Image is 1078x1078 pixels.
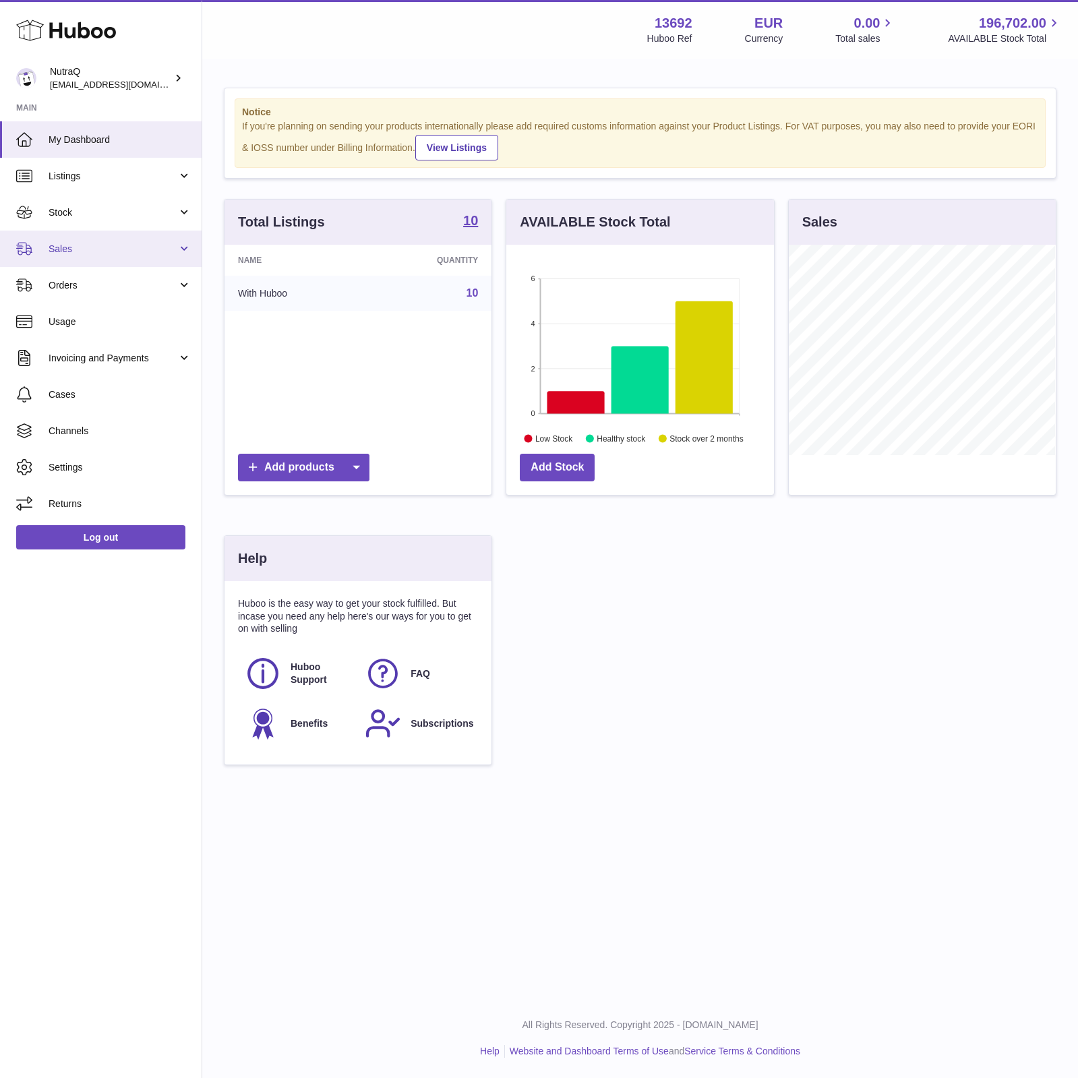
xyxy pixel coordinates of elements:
h3: AVAILABLE Stock Total [520,213,670,231]
a: 10 [463,214,478,230]
a: FAQ [365,655,471,692]
a: Service Terms & Conditions [684,1046,800,1056]
span: Invoicing and Payments [49,352,177,365]
span: Returns [49,498,191,510]
li: and [505,1045,800,1058]
div: NutraQ [50,65,171,91]
a: Add products [238,454,369,481]
span: 0.00 [854,14,880,32]
span: Subscriptions [411,717,473,730]
span: Cases [49,388,191,401]
th: Name [224,245,365,276]
a: Website and Dashboard Terms of Use [510,1046,669,1056]
h3: Sales [802,213,837,231]
a: 10 [467,287,479,299]
div: If you're planning on sending your products internationally please add required customs informati... [242,120,1038,160]
a: 196,702.00 AVAILABLE Stock Total [948,14,1062,45]
a: Add Stock [520,454,595,481]
text: Healthy stock [597,433,647,443]
a: Log out [16,525,185,549]
span: Huboo Support [291,661,350,686]
span: Channels [49,425,191,438]
text: 2 [531,364,535,372]
span: Benefits [291,717,328,730]
text: Low Stock [535,433,573,443]
text: 0 [531,409,535,417]
th: Quantity [365,245,491,276]
text: 6 [531,274,535,282]
strong: Notice [242,106,1038,119]
td: With Huboo [224,276,365,311]
text: Stock over 2 months [670,433,744,443]
a: Huboo Support [245,655,351,692]
span: Sales [49,243,177,256]
h3: Help [238,549,267,568]
a: View Listings [415,135,498,160]
strong: EUR [754,14,783,32]
img: log@nutraq.com [16,68,36,88]
span: My Dashboard [49,133,191,146]
span: Orders [49,279,177,292]
a: 0.00 Total sales [835,14,895,45]
span: AVAILABLE Stock Total [948,32,1062,45]
span: Stock [49,206,177,219]
span: FAQ [411,667,430,680]
a: Subscriptions [365,705,471,742]
strong: 10 [463,214,478,227]
span: Listings [49,170,177,183]
p: All Rights Reserved. Copyright 2025 - [DOMAIN_NAME] [213,1019,1067,1031]
span: [EMAIL_ADDRESS][DOMAIN_NAME] [50,79,198,90]
a: Help [480,1046,500,1056]
span: 196,702.00 [979,14,1046,32]
strong: 13692 [655,14,692,32]
h3: Total Listings [238,213,325,231]
div: Currency [745,32,783,45]
a: Benefits [245,705,351,742]
div: Huboo Ref [647,32,692,45]
p: Huboo is the easy way to get your stock fulfilled. But incase you need any help here's our ways f... [238,597,478,636]
span: Settings [49,461,191,474]
text: 4 [531,320,535,328]
span: Usage [49,316,191,328]
span: Total sales [835,32,895,45]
